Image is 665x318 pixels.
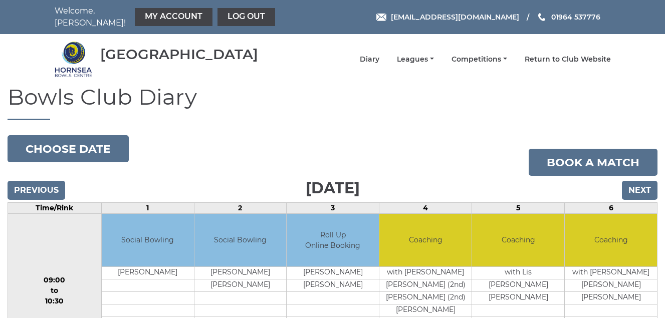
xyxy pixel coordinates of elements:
[100,47,258,62] div: [GEOGRAPHIC_DATA]
[8,135,129,162] button: Choose date
[194,266,287,279] td: [PERSON_NAME]
[55,41,92,78] img: Hornsea Bowls Centre
[194,203,287,214] td: 2
[537,12,600,23] a: Phone us 01964 537776
[472,214,564,266] td: Coaching
[379,291,472,304] td: [PERSON_NAME] (2nd)
[397,55,434,64] a: Leagues
[379,203,472,214] td: 4
[538,13,545,21] img: Phone us
[472,279,564,291] td: [PERSON_NAME]
[565,279,657,291] td: [PERSON_NAME]
[287,279,379,291] td: [PERSON_NAME]
[135,8,212,26] a: My Account
[565,203,657,214] td: 6
[622,181,657,200] input: Next
[101,203,194,214] td: 1
[379,279,472,291] td: [PERSON_NAME] (2nd)
[287,214,379,266] td: Roll Up Online Booking
[287,266,379,279] td: [PERSON_NAME]
[8,203,102,214] td: Time/Rink
[551,13,600,22] span: 01964 537776
[287,203,379,214] td: 3
[194,279,287,291] td: [PERSON_NAME]
[217,8,275,26] a: Log out
[565,214,657,266] td: Coaching
[472,266,564,279] td: with Lis
[452,55,507,64] a: Competitions
[472,291,564,304] td: [PERSON_NAME]
[376,14,386,21] img: Email
[376,12,519,23] a: Email [EMAIL_ADDRESS][DOMAIN_NAME]
[472,203,565,214] td: 5
[391,13,519,22] span: [EMAIL_ADDRESS][DOMAIN_NAME]
[379,214,472,266] td: Coaching
[565,266,657,279] td: with [PERSON_NAME]
[565,291,657,304] td: [PERSON_NAME]
[194,214,287,266] td: Social Bowling
[102,266,194,279] td: [PERSON_NAME]
[8,181,65,200] input: Previous
[529,149,657,176] a: Book a match
[379,266,472,279] td: with [PERSON_NAME]
[102,214,194,266] td: Social Bowling
[8,85,657,120] h1: Bowls Club Diary
[379,304,472,316] td: [PERSON_NAME]
[55,5,278,29] nav: Welcome, [PERSON_NAME]!
[360,55,379,64] a: Diary
[525,55,611,64] a: Return to Club Website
